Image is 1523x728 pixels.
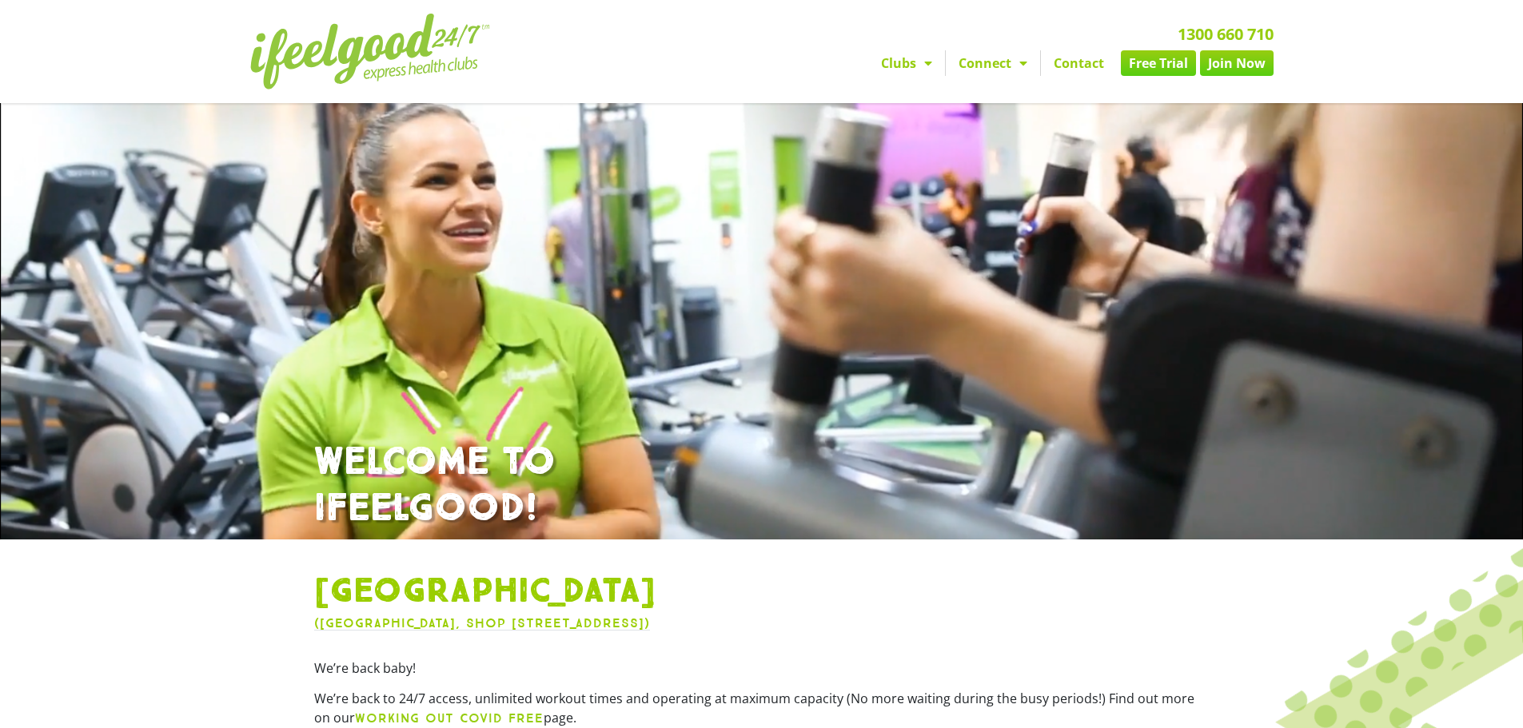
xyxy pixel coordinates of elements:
[314,689,1210,728] p: We’re back to 24/7 access, unlimited workout times and operating at maximum capacity (No more wai...
[1200,50,1274,76] a: Join Now
[314,615,650,631] a: ([GEOGRAPHIC_DATA], Shop [STREET_ADDRESS])
[314,440,1210,531] h1: WELCOME TO IFEELGOOD!
[1178,23,1274,45] a: 1300 660 710
[868,50,945,76] a: Clubs
[355,709,544,726] a: WORKING OUT COVID FREE
[355,710,544,726] b: WORKING OUT COVID FREE
[1041,50,1117,76] a: Contact
[314,571,1210,613] h1: [GEOGRAPHIC_DATA]
[1121,50,1196,76] a: Free Trial
[614,50,1274,76] nav: Menu
[314,658,1210,678] p: We’re back baby!
[946,50,1040,76] a: Connect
